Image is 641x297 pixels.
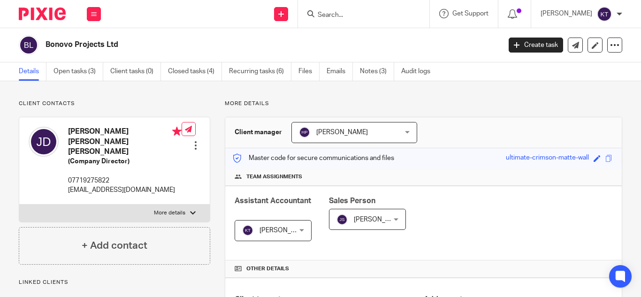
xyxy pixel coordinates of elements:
[401,62,437,81] a: Audit logs
[299,127,310,138] img: svg%3E
[246,173,302,181] span: Team assignments
[506,153,589,164] div: ultimate-crimson-matte-wall
[259,227,311,234] span: [PERSON_NAME]
[452,10,488,17] span: Get Support
[68,185,182,195] p: [EMAIL_ADDRESS][DOMAIN_NAME]
[229,62,291,81] a: Recurring tasks (6)
[168,62,222,81] a: Closed tasks (4)
[242,225,253,236] img: svg%3E
[68,127,182,157] h4: [PERSON_NAME] [PERSON_NAME] [PERSON_NAME]
[68,157,182,166] h5: (Company Director)
[68,176,182,185] p: 07719275822
[541,9,592,18] p: [PERSON_NAME]
[597,7,612,22] img: svg%3E
[19,279,210,286] p: Linked clients
[360,62,394,81] a: Notes (3)
[225,100,622,107] p: More details
[19,62,46,81] a: Details
[154,209,185,217] p: More details
[29,127,59,157] img: svg%3E
[232,153,394,163] p: Master code for secure communications and files
[19,100,210,107] p: Client contacts
[317,11,401,20] input: Search
[509,38,563,53] a: Create task
[329,197,375,205] span: Sales Person
[354,216,405,223] span: [PERSON_NAME]
[246,265,289,273] span: Other details
[19,35,38,55] img: svg%3E
[110,62,161,81] a: Client tasks (0)
[19,8,66,20] img: Pixie
[172,127,182,136] i: Primary
[235,128,282,137] h3: Client manager
[53,62,103,81] a: Open tasks (3)
[235,197,311,205] span: Assistant Accountant
[82,238,147,253] h4: + Add contact
[327,62,353,81] a: Emails
[336,214,348,225] img: svg%3E
[298,62,320,81] a: Files
[46,40,405,50] h2: Bonovo Projects Ltd
[316,129,368,136] span: [PERSON_NAME]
